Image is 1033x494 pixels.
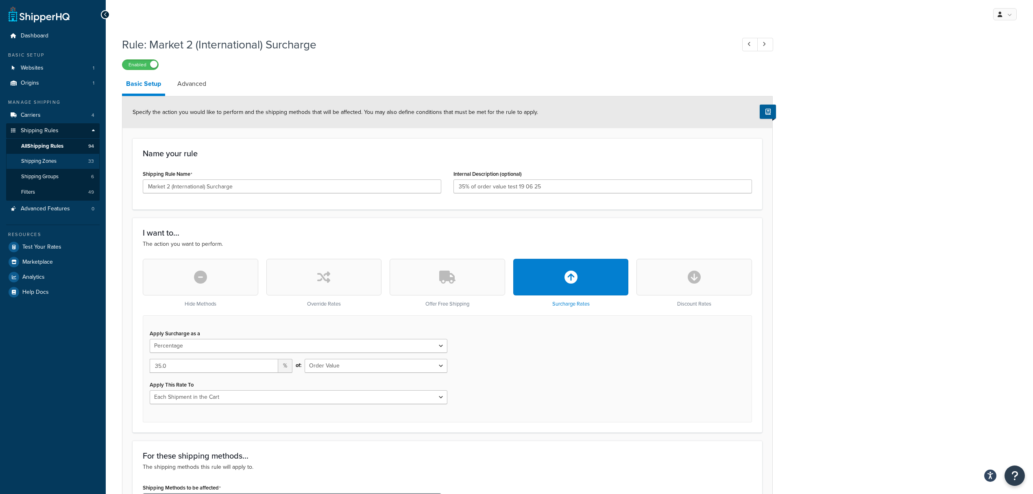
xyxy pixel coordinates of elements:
[21,112,41,119] span: Carriers
[1005,466,1025,486] button: Open Resource Center
[21,158,57,165] span: Shipping Zones
[21,65,44,72] span: Websites
[133,108,538,116] span: Specify the action you would like to perform and the shipping methods that will be affected. You ...
[266,259,382,307] div: Override Rates
[93,80,94,87] span: 1
[390,259,505,307] div: Offer Free Shipping
[122,74,165,96] a: Basic Setup
[22,274,45,281] span: Analytics
[6,169,100,184] a: Shipping Groups6
[143,259,258,307] div: Hide Methods
[6,185,100,200] a: Filters49
[6,231,100,238] div: Resources
[6,285,100,299] a: Help Docs
[21,173,59,180] span: Shipping Groups
[6,185,100,200] li: Filters
[6,201,100,216] li: Advanced Features
[21,143,63,150] span: All Shipping Rules
[6,255,100,269] a: Marketplace
[21,80,39,87] span: Origins
[6,99,100,106] div: Manage Shipping
[92,205,94,212] span: 0
[6,52,100,59] div: Basic Setup
[143,228,752,237] h3: I want to...
[6,123,100,138] a: Shipping Rules
[6,154,100,169] a: Shipping Zones33
[93,65,94,72] span: 1
[88,189,94,196] span: 49
[6,270,100,284] a: Analytics
[143,171,192,177] label: Shipping Rule Name
[88,143,94,150] span: 94
[150,382,194,388] label: Apply This Rate To
[122,60,158,70] label: Enabled
[6,201,100,216] a: Advanced Features0
[6,139,100,154] a: AllShipping Rules94
[21,33,48,39] span: Dashboard
[760,105,776,119] button: Show Help Docs
[6,61,100,76] a: Websites1
[91,173,94,180] span: 6
[6,108,100,123] li: Carriers
[757,38,773,51] a: Next Record
[296,360,301,371] span: of:
[143,451,752,460] h3: For these shipping methods...
[173,74,210,94] a: Advanced
[742,38,758,51] a: Previous Record
[453,171,522,177] label: Internal Description (optional)
[92,112,94,119] span: 4
[6,154,100,169] li: Shipping Zones
[22,289,49,296] span: Help Docs
[6,123,100,201] li: Shipping Rules
[21,205,70,212] span: Advanced Features
[143,485,221,491] label: Shipping Methods to be affected
[6,76,100,91] a: Origins1
[6,76,100,91] li: Origins
[150,330,200,337] label: Apply Surcharge as a
[143,463,752,472] p: The shipping methods this rule will apply to.
[513,259,629,307] div: Surcharge Rates
[278,359,292,373] span: %
[143,149,752,158] h3: Name your rule
[6,240,100,254] a: Test Your Rates
[122,37,727,52] h1: Rule: Market 2 (International) Surcharge
[21,189,35,196] span: Filters
[6,169,100,184] li: Shipping Groups
[636,259,752,307] div: Discount Rates
[21,127,59,134] span: Shipping Rules
[6,108,100,123] a: Carriers4
[22,244,61,251] span: Test Your Rates
[143,240,752,249] p: The action you want to perform.
[88,158,94,165] span: 33
[6,28,100,44] a: Dashboard
[6,61,100,76] li: Websites
[22,259,53,266] span: Marketplace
